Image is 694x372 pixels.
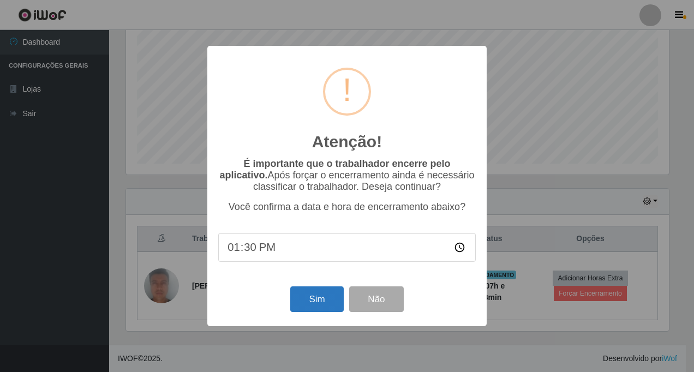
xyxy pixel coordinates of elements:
b: É importante que o trabalhador encerre pelo aplicativo. [219,158,450,181]
p: Você confirma a data e hora de encerramento abaixo? [218,201,476,213]
h2: Atenção! [312,132,382,152]
p: Após forçar o encerramento ainda é necessário classificar o trabalhador. Deseja continuar? [218,158,476,193]
button: Não [349,286,403,312]
button: Sim [290,286,343,312]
